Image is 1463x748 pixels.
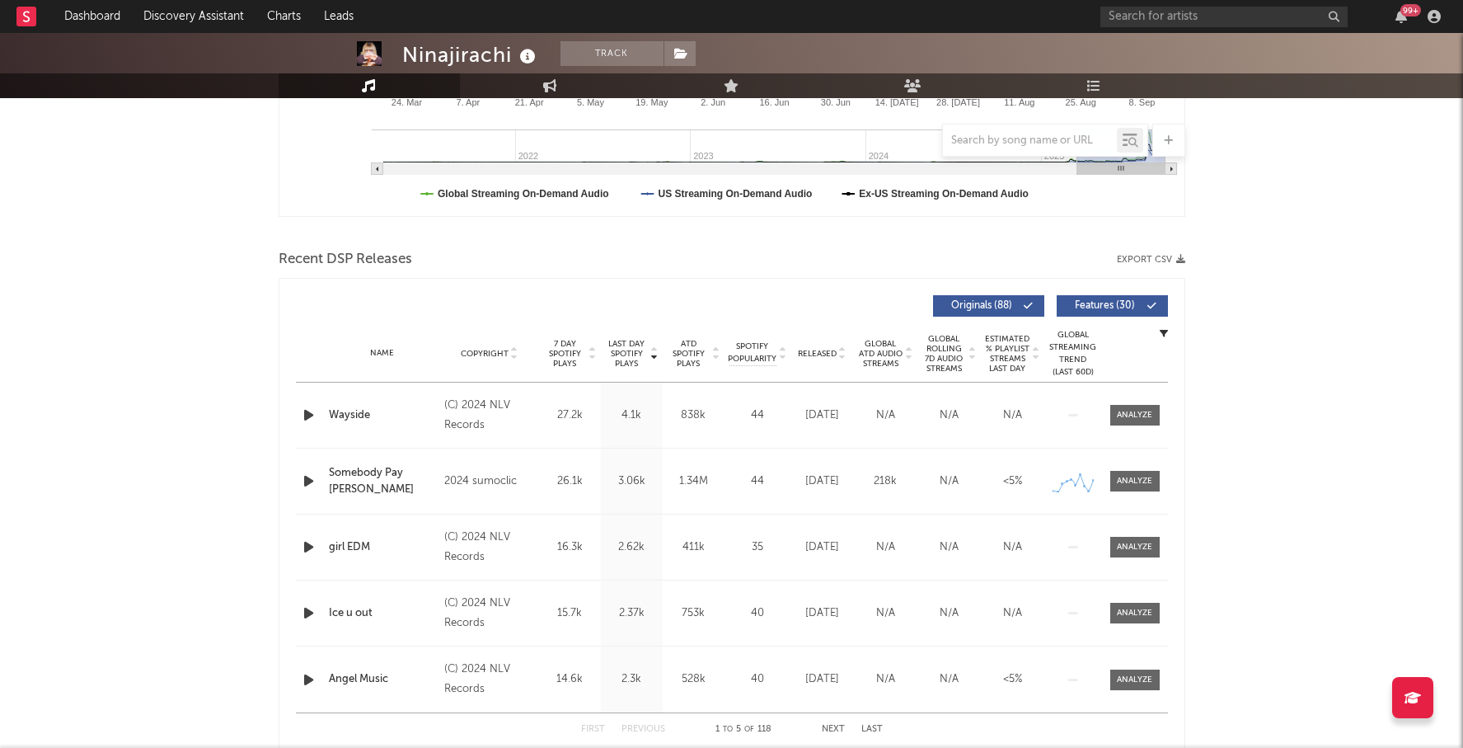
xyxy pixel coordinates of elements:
[858,407,913,424] div: N/A
[658,188,812,200] text: US Streaming On-Demand Audio
[1100,7,1348,27] input: Search for artists
[729,671,786,688] div: 40
[1057,295,1168,317] button: Features(30)
[444,594,534,633] div: (C) 2024 NLV Records
[729,473,786,490] div: 44
[729,539,786,556] div: 35
[858,539,913,556] div: N/A
[329,671,437,688] a: Angel Music
[701,97,725,107] text: 2. Jun
[605,473,659,490] div: 3.06k
[444,660,534,699] div: (C) 2024 NLV Records
[921,407,977,424] div: N/A
[514,97,543,107] text: 21. Apr
[921,671,977,688] div: N/A
[921,473,977,490] div: N/A
[543,473,597,490] div: 26.1k
[667,473,720,490] div: 1.34M
[858,473,913,490] div: 218k
[943,134,1117,148] input: Search by song name or URL
[576,97,604,107] text: 5. May
[729,605,786,622] div: 40
[861,725,883,734] button: Last
[921,605,977,622] div: N/A
[279,250,412,270] span: Recent DSP Releases
[543,407,597,424] div: 27.2k
[444,528,534,567] div: (C) 2024 NLV Records
[1065,97,1095,107] text: 25. Aug
[667,671,720,688] div: 528k
[795,671,850,688] div: [DATE]
[858,605,913,622] div: N/A
[728,341,776,365] span: Spotify Popularity
[605,671,659,688] div: 2.3k
[795,473,850,490] div: [DATE]
[795,605,850,622] div: [DATE]
[1004,97,1034,107] text: 11. Aug
[329,465,437,497] a: Somebody Pay [PERSON_NAME]
[560,41,664,66] button: Track
[329,605,437,622] a: Ice u out
[605,539,659,556] div: 2.62k
[543,605,597,622] div: 15.7k
[985,671,1040,688] div: <5%
[1117,255,1185,265] button: Export CSV
[1067,301,1143,311] span: Features ( 30 )
[605,339,649,369] span: Last Day Spotify Plays
[605,407,659,424] div: 4.1k
[456,97,480,107] text: 7. Apr
[329,539,437,556] a: girl EDM
[667,339,710,369] span: ATD Spotify Plays
[921,539,977,556] div: N/A
[543,671,597,688] div: 14.6k
[667,407,720,424] div: 838k
[667,539,720,556] div: 411k
[329,347,437,360] div: Name
[985,539,1040,556] div: N/A
[759,97,789,107] text: 16. Jun
[798,349,837,359] span: Released
[1395,10,1407,23] button: 99+
[667,605,720,622] div: 753k
[391,97,422,107] text: 24. Mar
[444,472,534,492] div: 2024 sumoclic
[543,339,587,369] span: 7 Day Spotify Plays
[858,671,913,688] div: N/A
[795,539,850,556] div: [DATE]
[621,725,665,734] button: Previous
[822,725,845,734] button: Next
[581,725,605,734] button: First
[820,97,850,107] text: 30. Jun
[461,349,509,359] span: Copyright
[859,188,1029,200] text: Ex-US Streaming On-Demand Audio
[729,407,786,424] div: 44
[402,41,540,68] div: Ninajirachi
[985,334,1030,374] span: Estimated % Playlist Streams Last Day
[444,396,534,435] div: (C) 2024 NLV Records
[635,97,668,107] text: 19. May
[921,334,967,374] span: Global Rolling 7D Audio Streams
[438,188,609,200] text: Global Streaming On-Demand Audio
[744,726,754,733] span: of
[858,339,903,369] span: Global ATD Audio Streams
[543,539,597,556] div: 16.3k
[605,605,659,622] div: 2.37k
[329,407,437,424] a: Wayside
[936,97,980,107] text: 28. [DATE]
[1400,4,1421,16] div: 99 +
[795,407,850,424] div: [DATE]
[1048,329,1098,379] div: Global Streaming Trend (Last 60D)
[698,720,789,740] div: 1 5 118
[1128,97,1155,107] text: 8. Sep
[985,473,1040,490] div: <5%
[875,97,918,107] text: 14. [DATE]
[723,726,733,733] span: to
[985,605,1040,622] div: N/A
[933,295,1044,317] button: Originals(88)
[944,301,1020,311] span: Originals ( 88 )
